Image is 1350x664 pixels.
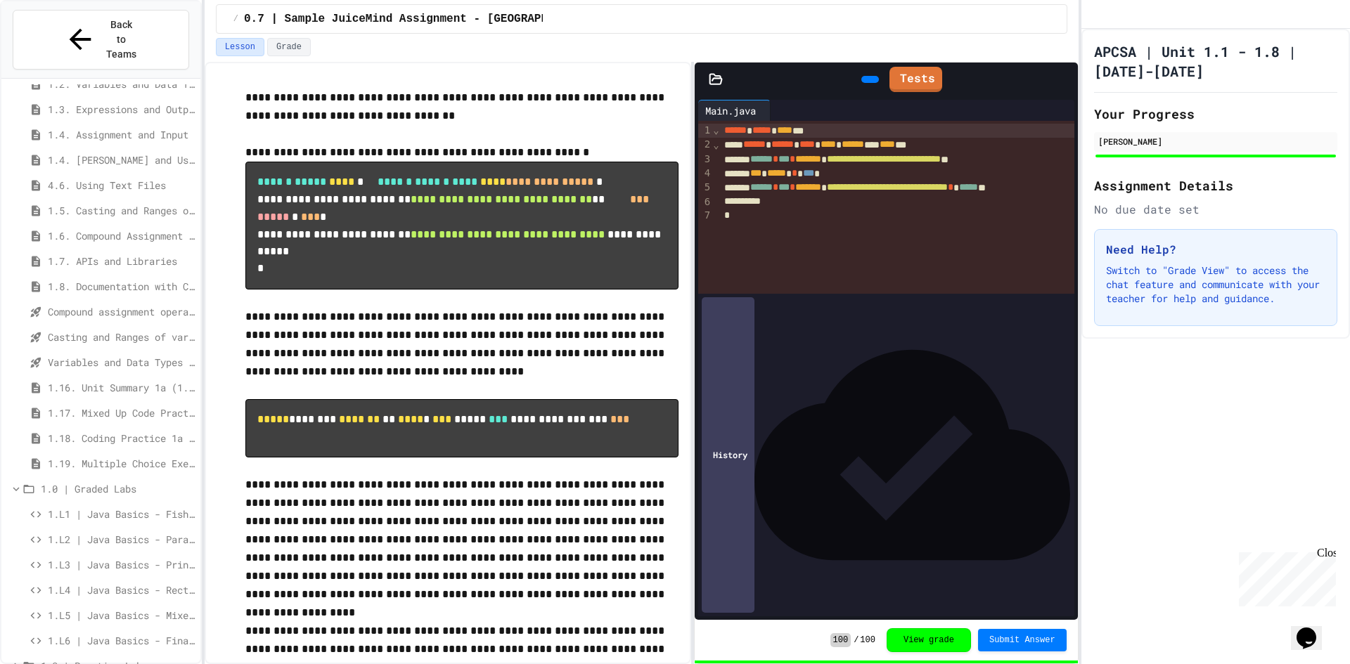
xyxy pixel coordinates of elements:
[6,6,97,89] div: Chat with us now!Close
[698,209,712,223] div: 7
[1291,608,1336,650] iframe: chat widget
[1233,547,1336,606] iframe: chat widget
[698,103,763,118] div: Main.java
[48,330,195,344] span: Casting and Ranges of variables - Quiz
[48,127,195,142] span: 1.4. Assignment and Input
[233,13,238,25] span: /
[48,152,195,167] span: 1.4. [PERSON_NAME] and User Input
[105,18,138,62] span: Back to Teams
[48,380,195,395] span: 1.16. Unit Summary 1a (1.1-1.6)
[48,102,195,117] span: 1.3. Expressions and Output [New]
[698,167,712,181] div: 4
[712,124,719,136] span: Fold line
[48,228,195,243] span: 1.6. Compound Assignment Operators
[698,124,712,138] div: 1
[244,11,602,27] span: 0.7 | Sample JuiceMind Assignment - [GEOGRAPHIC_DATA]
[48,405,195,420] span: 1.17. Mixed Up Code Practice 1.1-1.6
[48,304,195,319] span: Compound assignment operators - Quiz
[698,195,712,209] div: 6
[830,633,851,647] span: 100
[48,77,195,91] span: 1.2. Variables and Data Types
[698,152,712,167] div: 3
[48,178,195,193] span: 4.6. Using Text Files
[1106,241,1325,258] h3: Need Help?
[216,38,264,56] button: Lesson
[854,634,859,646] span: /
[48,355,195,370] span: Variables and Data Types - Quiz
[48,608,195,623] span: 1.L5 | Java Basics - Mixed Number Lab
[48,254,195,268] span: 1.7. APIs and Libraries
[1106,263,1325,306] p: Switch to "Grade View" to access the chat feature and communicate with your teacher for help and ...
[989,634,1055,646] span: Submit Answer
[48,431,195,445] span: 1.18. Coding Practice 1a (1.1-1.6)
[48,532,195,547] span: 1.L2 | Java Basics - Paragraphs Lab
[48,279,195,294] span: 1.8. Documentation with Comments and Preconditions
[48,507,195,521] span: 1.L1 | Java Basics - Fish Lab
[41,481,195,496] span: 1.0 | Graded Labs
[860,634,875,646] span: 100
[48,456,195,471] span: 1.19. Multiple Choice Exercises for Unit 1a (1.1-1.6)
[1098,135,1333,148] div: [PERSON_NAME]
[887,628,971,652] button: View grade
[702,297,754,613] div: History
[1094,104,1337,124] h2: Your Progress
[698,138,712,152] div: 2
[48,633,195,648] span: 1.L6 | Java Basics - Final Calculator Lab
[1094,201,1337,218] div: No due date set
[978,629,1067,651] button: Submit Answer
[698,181,712,195] div: 5
[698,100,771,121] div: Main.java
[712,139,719,150] span: Fold line
[48,582,195,597] span: 1.L4 | Java Basics - Rectangle Lab
[1094,176,1337,195] h2: Assignment Details
[48,203,195,218] span: 1.5. Casting and Ranges of Values
[1094,41,1337,81] h1: APCSA | Unit 1.1 - 1.8 | [DATE]-[DATE]
[889,67,942,92] a: Tests
[267,38,311,56] button: Grade
[13,10,189,70] button: Back to Teams
[48,557,195,572] span: 1.L3 | Java Basics - Printing Code Lab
